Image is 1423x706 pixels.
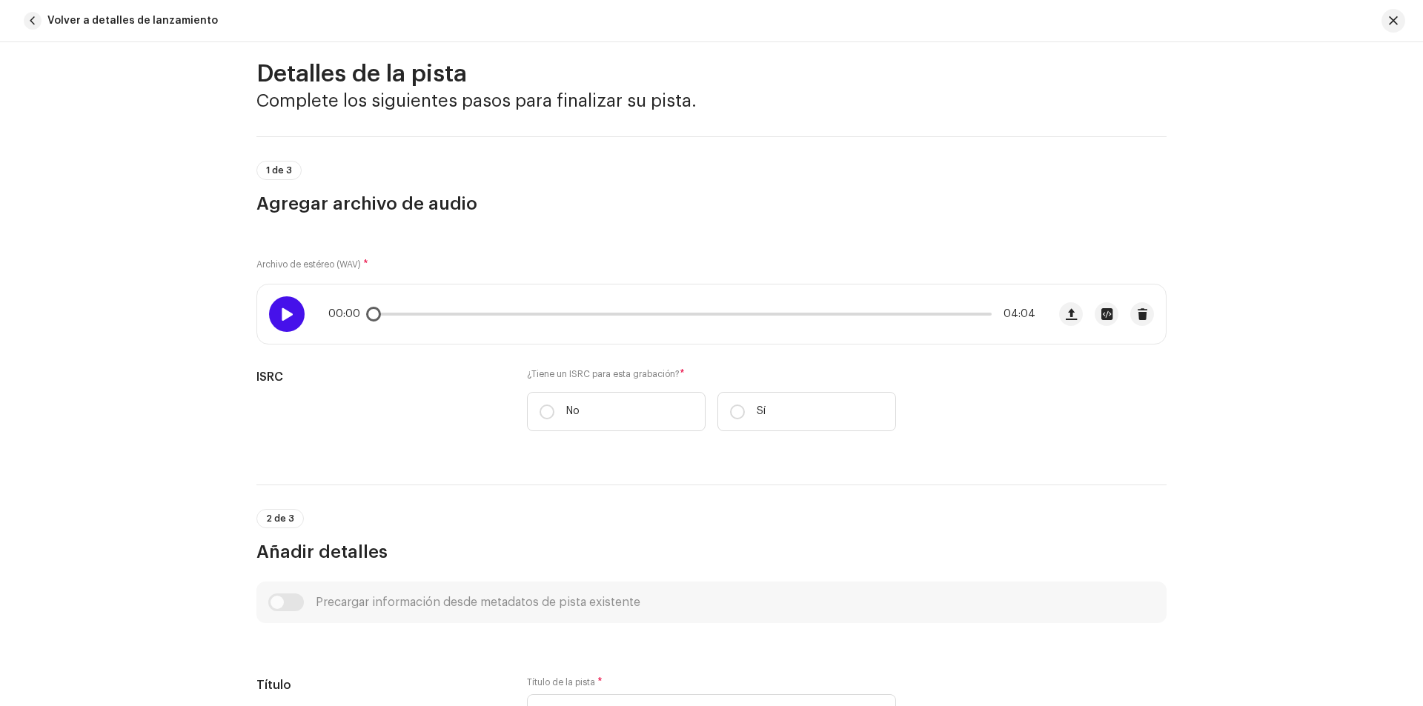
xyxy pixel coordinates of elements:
[527,368,896,380] label: ¿Tiene un ISRC para esta grabación?
[566,404,580,419] p: No
[256,260,361,269] small: Archivo de estéreo (WAV)
[266,514,294,523] span: 2 de 3
[256,89,1167,113] h3: Complete los siguientes pasos para finalizar su pista.
[998,308,1035,320] span: 04:04
[256,540,1167,564] h3: Añadir detalles
[256,192,1167,216] h3: Agregar archivo de audio
[757,404,766,419] p: Sí
[256,368,503,386] h5: ISRC
[527,676,603,688] label: Título de la pista
[256,59,1167,89] h2: Detalles de la pista
[328,308,366,320] span: 00:00
[266,166,292,175] span: 1 de 3
[256,676,503,694] h5: Título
